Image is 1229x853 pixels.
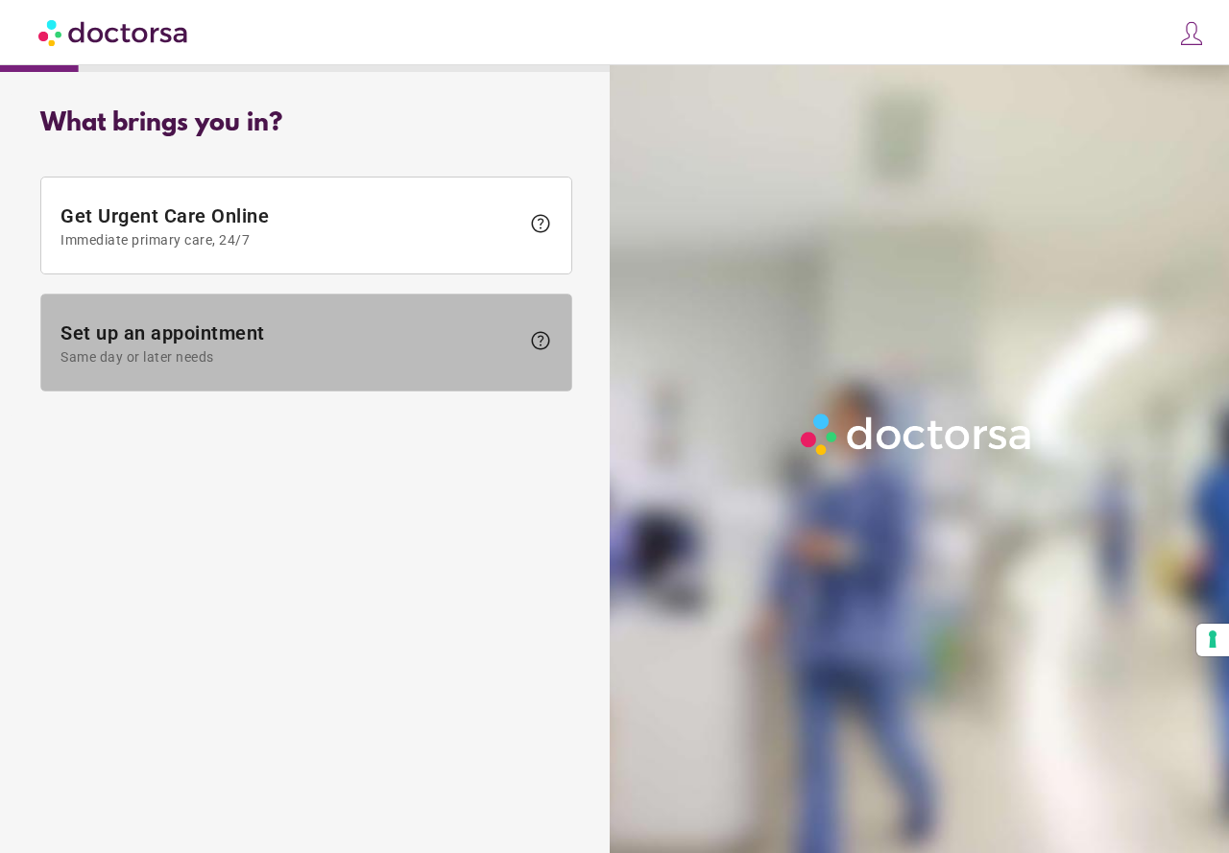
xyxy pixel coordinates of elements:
span: Set up an appointment [60,321,519,365]
span: help [529,329,552,352]
img: Logo-Doctorsa-trans-White-partial-flat.png [794,407,1040,462]
button: Your consent preferences for tracking technologies [1196,624,1229,656]
span: Get Urgent Care Online [60,204,519,248]
span: help [529,212,552,235]
span: Immediate primary care, 24/7 [60,232,519,248]
div: What brings you in? [40,109,572,138]
img: icons8-customer-100.png [1178,20,1205,47]
span: Same day or later needs [60,349,519,365]
img: Doctorsa.com [38,11,190,54]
